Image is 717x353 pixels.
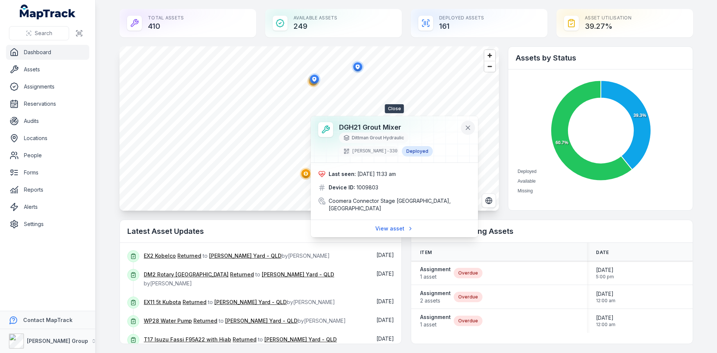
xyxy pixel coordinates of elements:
span: [DATE] [376,335,394,342]
span: [DATE] [376,317,394,323]
a: [PERSON_NAME] Yard - QLD [225,317,298,325]
span: 5:00 pm [596,274,614,280]
span: 1009803 [357,184,378,191]
h3: DGH21 Grout Mixer [339,122,459,133]
a: Alerts [6,199,89,214]
a: Audits [6,114,89,128]
a: Forms [6,165,89,180]
div: Overdue [454,292,482,302]
a: DM2 Rotary [GEOGRAPHIC_DATA] [144,271,229,278]
a: MapTrack [20,4,76,19]
canvas: Map [119,46,499,211]
h2: Assets by Status [516,53,685,63]
span: Coomera Connector Stage [GEOGRAPHIC_DATA], [GEOGRAPHIC_DATA] [329,197,471,212]
time: 8/18/2025, 1:55:08 PM [376,270,394,277]
a: Dashboard [6,45,89,60]
span: [DATE] [376,298,394,304]
a: Returned [233,336,257,343]
a: [PERSON_NAME] Yard - QLD [209,252,282,260]
span: to by [PERSON_NAME] [144,299,335,305]
a: EX11 5t Kubota [144,298,181,306]
h2: Latest Asset Updates [127,226,394,236]
strong: Assignment [420,313,451,321]
strong: Assignment [420,289,451,297]
span: [DATE] 11:33 am [357,171,396,177]
a: Returned [183,298,207,306]
time: 8/18/2025, 1:55:08 PM [376,317,394,323]
span: to by [PERSON_NAME] [144,318,346,324]
span: 1 asset [420,273,451,281]
a: Assets [6,62,89,77]
span: Item [420,250,432,256]
div: [PERSON_NAME]-330 [339,146,399,157]
a: People [6,148,89,163]
span: Available [518,179,536,184]
time: 8/18/2025, 1:55:08 PM [376,298,394,304]
time: 6/27/2025, 5:00:00 PM [596,266,614,280]
time: 8/18/2025, 1:55:08 PM [376,252,394,258]
span: [DATE] [376,270,394,277]
span: Date [596,250,609,256]
a: [PERSON_NAME] Yard - QLD [262,271,334,278]
a: T17 Isuzu Fassi F95A22 with Hiab [144,336,231,343]
a: View asset [370,222,418,236]
a: EX2 Kobelco [144,252,176,260]
strong: [PERSON_NAME] Group [27,338,88,344]
time: 7/31/2025, 12:00:00 AM [596,314,615,328]
a: [PERSON_NAME] Yard - QLD [214,298,287,306]
span: Missing [518,188,533,193]
button: Switch to Satellite View [482,193,496,208]
strong: Assignment [420,266,451,273]
span: Deployed [518,169,537,174]
strong: Last seen: [329,170,356,178]
span: 12:00 am [596,322,615,328]
a: WP28 Water Pump [144,317,192,325]
div: Overdue [454,268,482,278]
h2: Overdue & Missing Assets [419,226,685,236]
a: [PERSON_NAME] Yard - QLD [264,336,337,343]
span: [DATE] [596,290,615,298]
a: Returned [193,317,217,325]
button: Search [9,26,69,40]
a: Settings [6,217,89,232]
time: 8/18/2025, 11:33:18 AM [357,171,396,177]
span: [DATE] [376,252,394,258]
span: Search [35,30,52,37]
button: Zoom out [484,61,495,72]
strong: Contact MapTrack [23,317,72,323]
span: [DATE] [596,314,615,322]
a: Reports [6,182,89,197]
a: Locations [6,131,89,146]
a: Assignment1 asset [420,313,451,328]
div: Overdue [454,316,482,326]
span: 2 assets [420,297,451,304]
span: Close [385,104,404,113]
span: 12:00 am [596,298,615,304]
a: Reservations [6,96,89,111]
a: Returned [230,271,254,278]
strong: Device ID: [329,184,355,191]
time: 8/14/2025, 12:00:00 AM [596,290,615,304]
div: Deployed [402,146,433,157]
span: 1 asset [420,321,451,328]
span: [DATE] [596,266,614,274]
span: to by [PERSON_NAME] [144,253,330,259]
a: Assignment1 asset [420,266,451,281]
span: Dittman Grout Hydraulic [352,135,404,141]
span: to by [PERSON_NAME] [144,336,337,352]
a: Assignment2 assets [420,289,451,304]
span: to by [PERSON_NAME] [144,271,334,287]
button: Zoom in [484,50,495,61]
time: 8/18/2025, 1:55:08 PM [376,335,394,342]
a: Assignments [6,79,89,94]
a: Returned [177,252,201,260]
